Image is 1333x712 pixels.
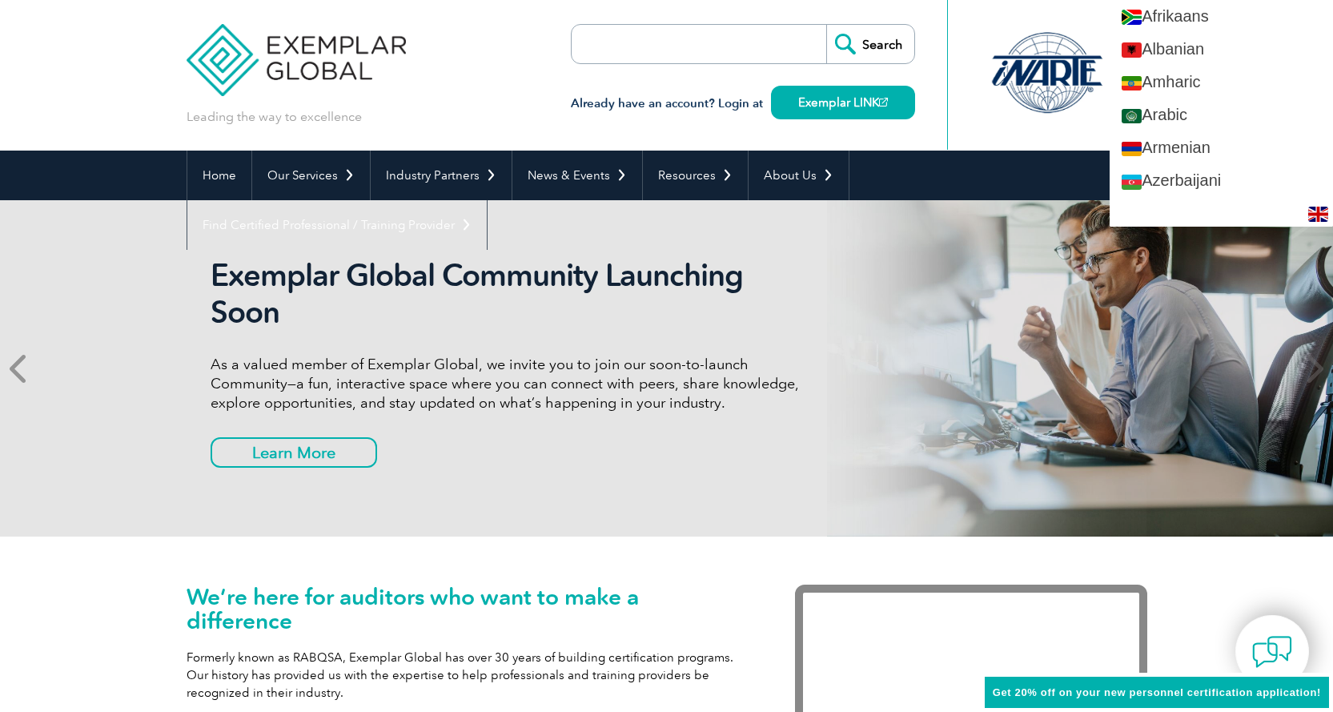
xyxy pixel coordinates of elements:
[1122,175,1142,190] img: az
[1252,632,1292,672] img: contact-chat.png
[252,151,370,200] a: Our Services
[879,98,888,107] img: open_square.png
[1110,164,1333,197] a: Azerbaijani
[1110,131,1333,164] a: Armenian
[211,437,377,468] a: Learn More
[371,151,512,200] a: Industry Partners
[1308,207,1328,222] img: en
[1122,142,1142,157] img: hy
[187,585,747,633] h1: We’re here for auditors who want to make a difference
[1122,109,1142,124] img: ar
[571,94,915,114] h3: Already have an account? Login at
[1122,10,1142,25] img: af
[1110,66,1333,99] a: Amharic
[1110,198,1333,231] a: Basque
[771,86,915,119] a: Exemplar LINK
[643,151,748,200] a: Resources
[1110,99,1333,131] a: Arabic
[187,108,362,126] p: Leading the way to excellence
[512,151,642,200] a: News & Events
[211,257,811,331] h2: Exemplar Global Community Launching Soon
[826,25,914,63] input: Search
[993,686,1321,698] span: Get 20% off on your new personnel certification application!
[749,151,849,200] a: About Us
[1110,33,1333,66] a: Albanian
[187,151,251,200] a: Home
[211,355,811,412] p: As a valued member of Exemplar Global, we invite you to join our soon-to-launch Community—a fun, ...
[1122,76,1142,91] img: am
[187,649,747,702] p: Formerly known as RABQSA, Exemplar Global has over 30 years of building certification programs. O...
[187,200,487,250] a: Find Certified Professional / Training Provider
[1122,42,1142,58] img: sq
